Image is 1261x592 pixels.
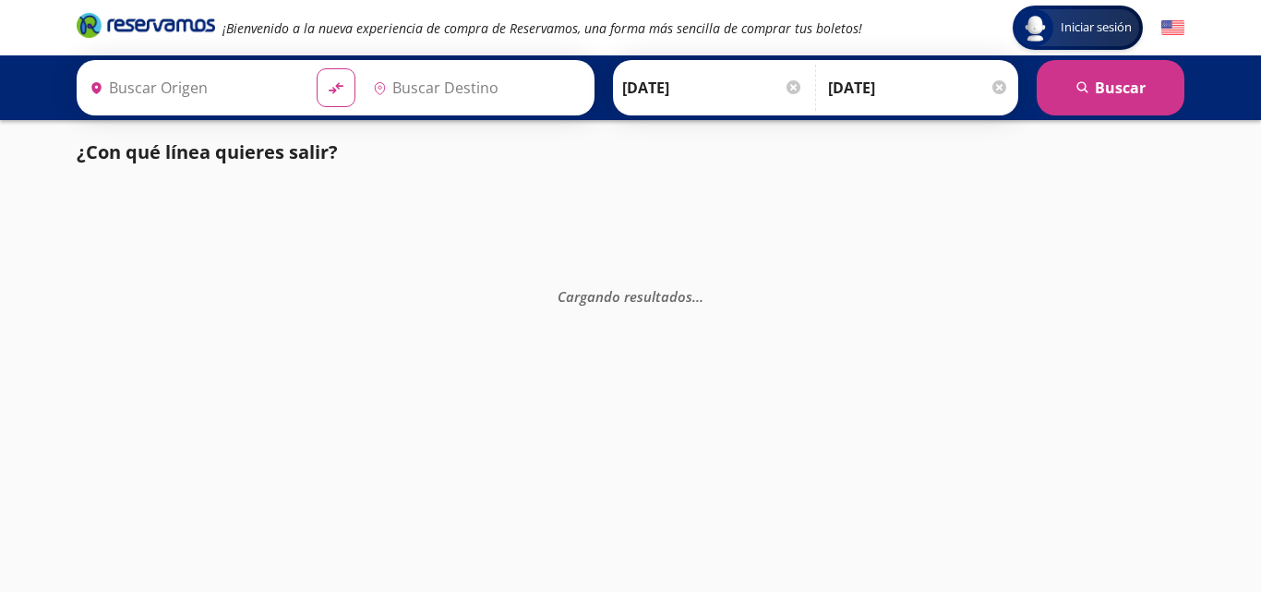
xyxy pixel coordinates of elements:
span: Iniciar sesión [1053,18,1139,37]
button: English [1161,17,1184,40]
span: . [692,286,696,305]
em: ¡Bienvenido a la nueva experiencia de compra de Reservamos, una forma más sencilla de comprar tus... [222,19,862,37]
a: Brand Logo [77,11,215,44]
button: Buscar [1037,60,1184,115]
input: Buscar Destino [366,65,585,111]
input: Opcional [828,65,1009,111]
span: . [696,286,700,305]
em: Cargando resultados [558,286,703,305]
p: ¿Con qué línea quieres salir? [77,139,338,166]
input: Buscar Origen [82,65,302,111]
i: Brand Logo [77,11,215,39]
input: Elegir Fecha [622,65,803,111]
span: . [700,286,703,305]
